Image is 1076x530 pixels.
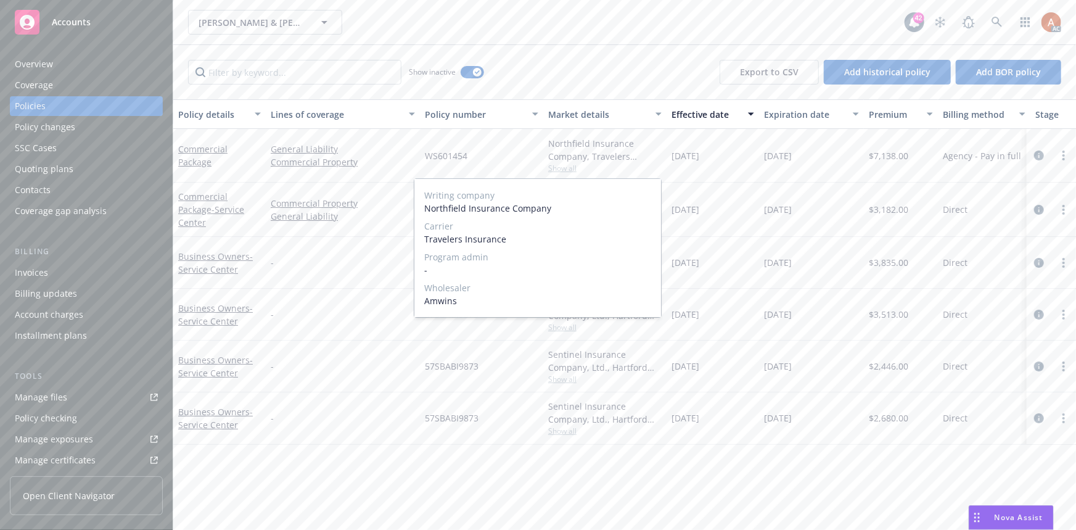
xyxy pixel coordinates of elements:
a: Account charges [10,305,163,325]
a: circleInformation [1032,255,1046,270]
span: 57SBABI9873 [425,412,478,424]
span: [DATE] [764,412,792,424]
span: Direct [943,360,967,373]
button: [PERSON_NAME] & [PERSON_NAME] [188,10,342,35]
div: Stage [1035,108,1074,121]
a: Report a Bug [956,10,981,35]
a: Commercial Package [178,191,244,228]
a: Business Owners [178,354,253,379]
a: Billing updates [10,284,163,304]
a: Overview [10,54,163,74]
span: Accounts [52,17,91,27]
span: Show inactive [409,67,456,77]
a: Manage exposures [10,429,163,449]
span: $3,513.00 [869,308,908,321]
div: Contacts [15,180,51,200]
a: General Liability [271,210,415,223]
a: Manage certificates [10,450,163,470]
span: Direct [943,203,967,216]
a: Business Owners [178,302,253,327]
span: Writing company [424,189,651,202]
a: General Liability [271,143,415,155]
a: Accounts [10,5,163,39]
span: [DATE] [671,256,699,269]
div: Lines of coverage [271,108,401,121]
a: more [1056,148,1071,163]
div: Coverage gap analysis [15,201,107,221]
a: Commercial Property [271,197,415,210]
span: Export to CSV [740,66,799,78]
span: - [424,263,651,276]
div: Billing updates [15,284,77,304]
div: Premium [869,108,919,121]
div: Manage exposures [15,429,93,449]
a: Policy changes [10,117,163,137]
div: Policy number [425,108,525,121]
a: more [1056,411,1071,426]
a: Commercial Package [178,143,228,168]
div: Quoting plans [15,159,73,179]
span: $3,182.00 [869,203,908,216]
span: Add BOR policy [976,66,1041,78]
span: [DATE] [671,308,699,321]
a: circleInformation [1032,307,1046,322]
button: Export to CSV [720,60,819,85]
span: Program admin [424,251,651,263]
span: Show all [548,322,662,333]
span: [PERSON_NAME] & [PERSON_NAME] [199,16,305,29]
span: [DATE] [764,203,792,216]
span: - Service Center [178,204,244,228]
a: Commercial Property [271,155,415,168]
div: SSC Cases [15,138,57,158]
span: - [271,360,274,373]
span: 57SBABI9873 [425,360,478,373]
span: - Service Center [178,406,253,431]
span: $2,446.00 [869,360,908,373]
div: Invoices [15,263,48,283]
div: Policies [15,96,46,116]
a: circleInformation [1032,359,1046,374]
div: Expiration date [764,108,845,121]
span: Add historical policy [844,66,930,78]
button: Policy details [173,99,266,129]
div: Policy changes [15,117,75,137]
div: Manage files [15,387,67,407]
button: Policy number [420,99,543,129]
button: Add BOR policy [956,60,1061,85]
div: Sentinel Insurance Company, Ltd., Hartford Insurance Group [548,400,662,426]
span: Direct [943,308,967,321]
span: [DATE] [764,256,792,269]
span: - Service Center [178,302,253,327]
a: Coverage gap analysis [10,201,163,221]
span: WS601454 [425,149,467,162]
span: - Service Center [178,251,253,275]
a: Business Owners [178,251,253,275]
span: $7,138.00 [869,149,908,162]
img: photo [1041,12,1061,32]
button: Add historical policy [824,60,951,85]
span: [DATE] [764,308,792,321]
div: Market details [548,108,648,121]
div: Installment plans [15,326,87,346]
span: Amwins [424,294,651,307]
span: Direct [943,412,967,424]
a: Policies [10,96,163,116]
div: Policy details [178,108,247,121]
a: Business Owners [178,406,253,431]
span: - [271,412,274,424]
a: Coverage [10,75,163,95]
div: Billing [10,246,163,258]
span: Open Client Navigator [23,489,115,502]
span: [DATE] [671,203,699,216]
a: Manage files [10,387,163,407]
div: Overview [15,54,53,74]
div: Drag to move [969,506,985,529]
button: Expiration date [759,99,864,129]
div: Account charges [15,305,83,325]
a: SSC Cases [10,138,163,158]
a: circleInformation [1032,148,1046,163]
span: - [271,256,274,269]
a: circleInformation [1032,411,1046,426]
span: Show all [548,374,662,384]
